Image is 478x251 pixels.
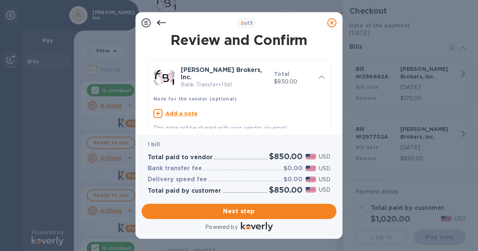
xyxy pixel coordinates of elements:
[306,166,316,171] img: USD
[148,176,207,183] h3: Delivery speed fee
[153,124,325,132] p: This note will be shared with your vendor via email
[319,176,330,184] p: USD
[142,204,336,219] button: Next step
[148,207,330,216] span: Next step
[181,81,268,89] p: Bank Transfer • 1 bill
[306,187,316,192] img: USD
[153,96,237,102] b: Note for the vendor (optional)
[284,176,303,183] h3: $0.00
[269,185,303,195] h2: $850.00
[306,154,316,159] img: USD
[205,223,237,231] p: Powered by
[148,187,221,195] h3: Total paid by customer
[319,165,330,173] p: USD
[274,71,289,77] b: Total
[145,32,333,48] h1: Review and Confirm
[181,66,262,81] b: [PERSON_NAME] Brokers, Inc.
[284,165,303,172] h3: $0.00
[153,67,325,132] div: [PERSON_NAME] Brokers, Inc.Bank Transfer•1 billTotal$850.00Note for the vendor (optional)Add a no...
[269,152,303,161] h2: $850.00
[306,177,316,182] img: USD
[148,141,160,147] b: 1 bill
[319,186,330,194] p: USD
[148,165,202,172] h3: Bank transfer fee
[319,153,330,161] p: USD
[274,78,312,86] p: $850.00
[241,20,253,26] b: of 3
[241,222,273,231] img: Logo
[166,110,198,117] u: Add a note
[148,154,213,161] h3: Total paid to vendor
[241,20,244,26] span: 2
